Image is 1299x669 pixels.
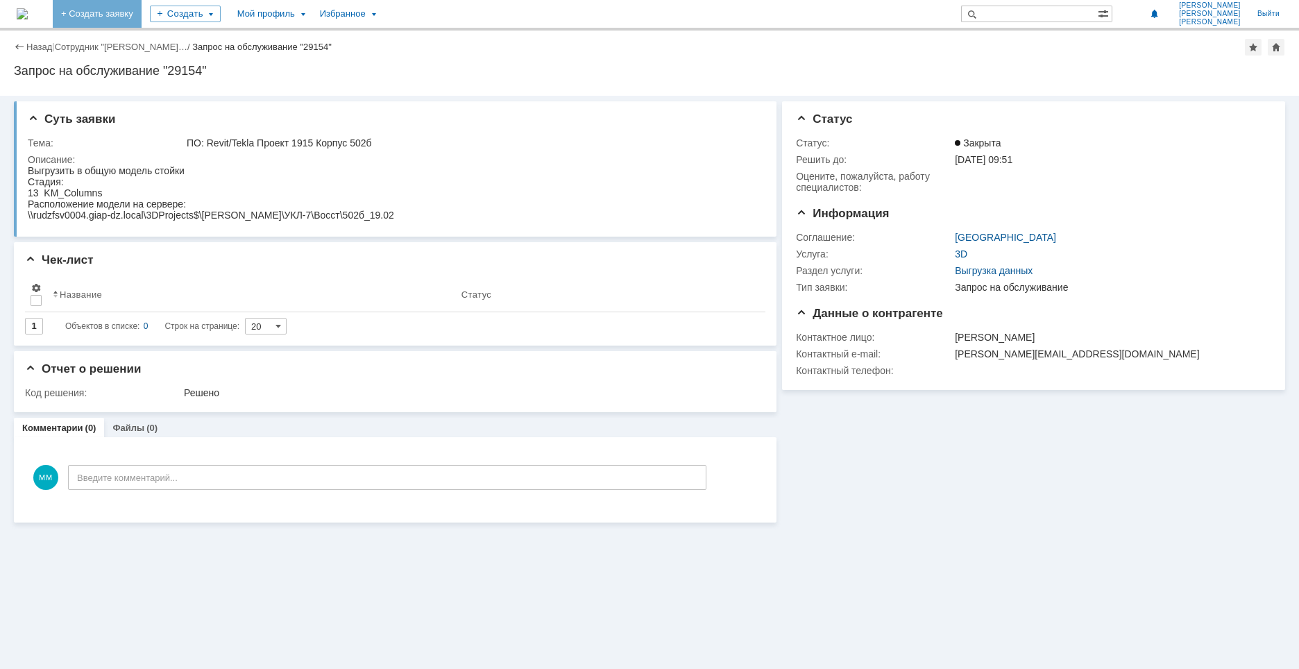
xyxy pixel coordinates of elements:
a: Комментарии [22,423,83,433]
div: / [55,42,193,52]
span: [PERSON_NAME] [1179,1,1241,10]
span: Закрыта [955,137,1001,149]
div: Контактное лицо: [796,332,952,343]
div: Контактный e-mail: [796,348,952,359]
span: Чек-лист [25,253,94,266]
div: Описание: [28,154,758,165]
a: Перейти на домашнюю страницу [17,8,28,19]
div: Статус: [796,137,952,149]
div: Тип заявки: [796,282,952,293]
a: Сотрудник "[PERSON_NAME]… [55,42,187,52]
a: Назад [26,42,52,52]
span: Отчет о решении [25,362,141,375]
span: Суть заявки [28,112,115,126]
div: Запрос на обслуживание "29154" [14,64,1285,78]
a: Файлы [112,423,144,433]
div: Название [60,289,102,300]
div: (0) [85,423,96,433]
div: Услуга: [796,248,952,260]
span: Объектов в списке: [65,321,139,331]
div: Раздел услуги: [796,265,952,276]
div: Соглашение: [796,232,952,243]
div: [PERSON_NAME][EMAIL_ADDRESS][DOMAIN_NAME] [955,348,1264,359]
div: [PERSON_NAME] [955,332,1264,343]
div: Запрос на обслуживание "29154" [192,42,332,52]
div: Запрос на обслуживание [955,282,1264,293]
div: Код решения: [25,387,181,398]
div: 0 [144,318,148,334]
div: Решено [184,387,756,398]
div: | [52,41,54,51]
a: [GEOGRAPHIC_DATA] [955,232,1056,243]
span: Настройки [31,282,42,294]
span: Статус [796,112,852,126]
th: Название [47,277,456,312]
span: ММ [33,465,58,490]
div: ПО: Revit/Tekla Проект 1915 Корпус 502б [187,137,756,149]
span: Данные о контрагенте [796,307,943,320]
i: Строк на странице: [65,318,239,334]
div: Добавить в избранное [1245,39,1262,56]
div: Тема: [28,137,184,149]
div: Контактный телефон: [796,365,952,376]
div: Oцените, пожалуйста, работу специалистов: [796,171,952,193]
img: logo [17,8,28,19]
div: Сделать домашней страницей [1268,39,1284,56]
div: Решить до: [796,154,952,165]
span: Информация [796,207,889,220]
a: 3D [955,248,967,260]
div: Создать [150,6,221,22]
div: (0) [146,423,158,433]
th: Статус [456,277,754,312]
span: [PERSON_NAME] [1179,10,1241,18]
span: Расширенный поиск [1098,6,1112,19]
a: Выгрузка данных [955,265,1033,276]
span: [DATE] 09:51 [955,154,1012,165]
div: Статус [461,289,491,300]
span: [PERSON_NAME] [1179,18,1241,26]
